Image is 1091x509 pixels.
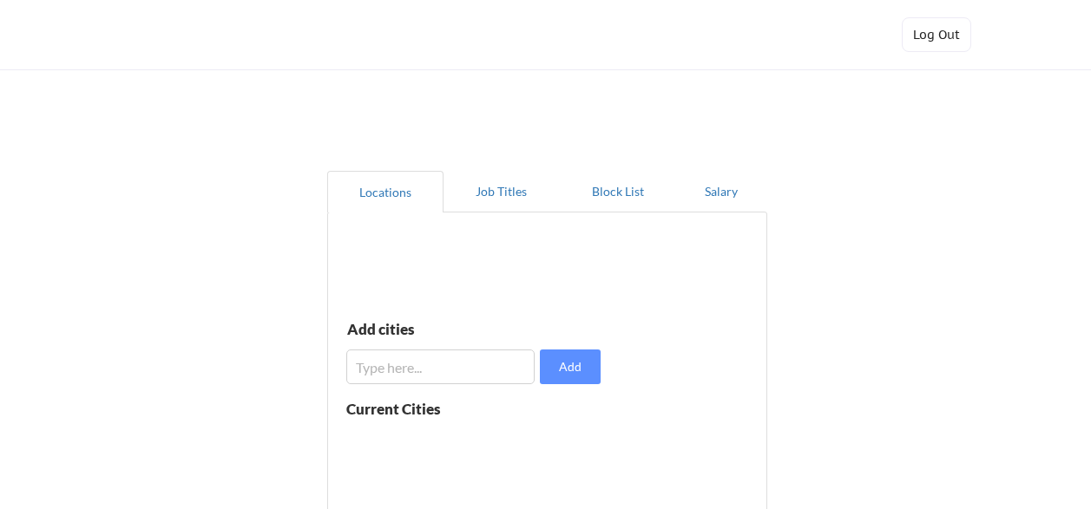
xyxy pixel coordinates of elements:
[902,17,971,52] button: Log Out
[346,349,536,384] input: Type here...
[327,171,444,212] button: Locations
[560,171,676,212] button: Block List
[346,401,479,416] div: Current Cities
[676,171,767,212] button: Salary
[540,349,601,384] button: Add
[444,171,560,212] button: Job Titles
[347,322,527,336] div: Add cities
